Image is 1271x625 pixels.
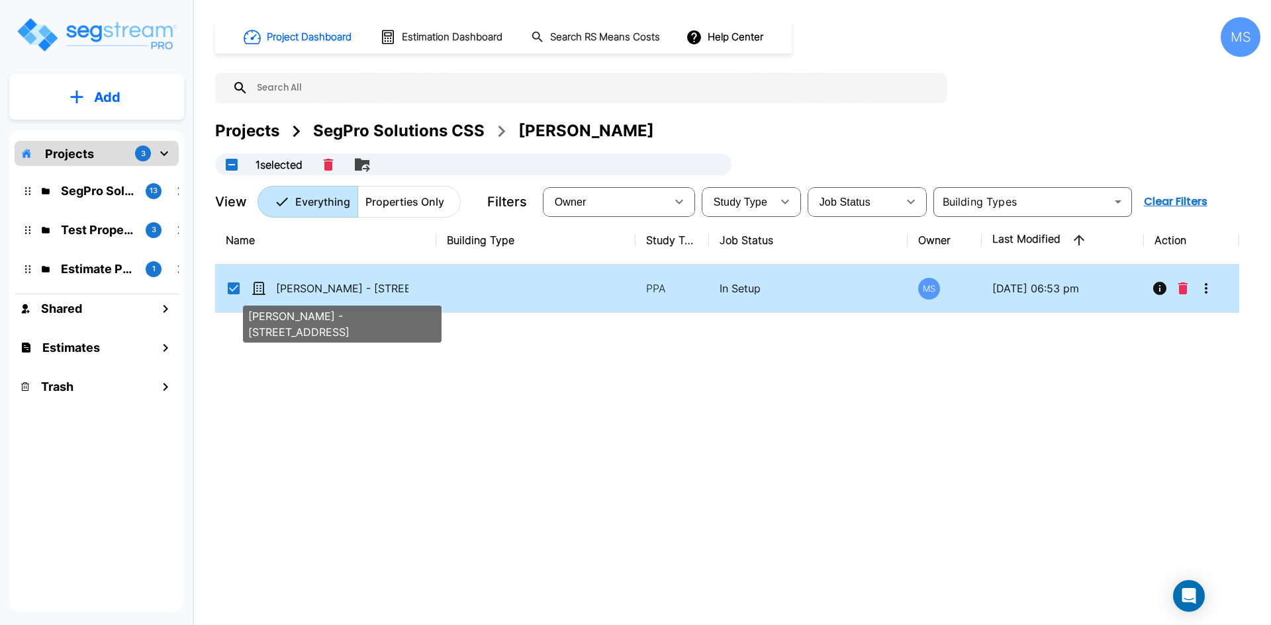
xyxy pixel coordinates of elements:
[1109,192,1127,211] button: Open
[918,278,940,300] div: MS
[9,78,184,116] button: Add
[248,73,940,103] input: Search All
[1173,580,1205,612] div: Open Intercom Messenger
[436,216,635,265] th: Building Type
[1144,216,1240,265] th: Action
[41,378,73,396] h1: Trash
[720,280,898,296] p: In Setup
[215,192,247,212] p: View
[646,280,698,296] p: PPA
[402,30,502,45] h1: Estimation Dashboard
[555,196,587,208] span: Owner
[218,151,245,178] button: UnSelectAll
[982,216,1144,265] th: Last Modified
[256,157,303,173] p: 1 selected
[45,145,94,163] p: Projects
[487,192,527,212] p: Filters
[313,119,485,143] div: SegPro Solutions CSS
[357,186,461,218] button: Properties Only
[1193,275,1219,302] button: More-Options
[238,22,359,52] button: Project Dashboard
[992,280,1133,296] p: [DATE] 06:53 pm
[141,148,146,159] p: 3
[1173,275,1193,302] button: Delete
[267,30,352,45] h1: Project Dashboard
[526,24,667,50] button: Search RS Means Costs
[365,194,444,210] p: Properties Only
[810,183,898,220] div: Select
[41,300,82,317] h1: Shared
[518,119,654,143] div: [PERSON_NAME]
[908,216,981,265] th: Owner
[550,30,660,45] h1: Search RS Means Costs
[937,192,1106,211] input: Building Types
[1221,17,1260,57] div: MS
[375,23,510,51] button: Estimation Dashboard
[61,182,135,200] p: SegPro Solutions CSS
[704,183,772,220] div: Select
[545,183,666,220] div: Select
[42,339,100,356] h1: Estimates
[15,16,177,54] img: Logo
[276,280,408,296] p: [PERSON_NAME] - [STREET_ADDRESS]
[258,186,358,218] button: Everything
[635,216,709,265] th: Study Type
[714,196,767,208] span: Study Type
[248,308,436,340] p: [PERSON_NAME] - [STREET_ADDRESS]
[318,153,338,176] button: Delete
[295,194,350,210] p: Everything
[215,216,436,265] th: Name
[258,186,461,218] div: Platform
[152,224,156,235] p: 3
[820,196,871,208] span: Job Status
[61,260,135,278] p: Estimate Property
[709,216,908,265] th: Job Status
[349,151,375,178] button: Move
[215,119,279,143] div: Projects
[1139,188,1213,215] button: Clear Filters
[152,263,156,274] p: 1
[150,185,158,196] p: 13
[1147,275,1173,302] button: Info
[94,87,120,107] p: Add
[61,221,135,239] p: Test Property Folder
[683,24,769,50] button: Help Center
